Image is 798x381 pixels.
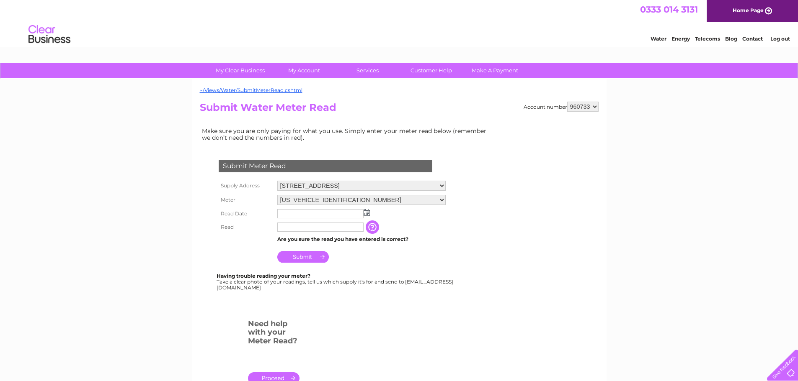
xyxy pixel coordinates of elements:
[725,36,737,42] a: Blog
[695,36,720,42] a: Telecoms
[217,273,455,290] div: Take a clear photo of your readings, tell us which supply it's for and send to [EMAIL_ADDRESS][DO...
[201,5,597,41] div: Clear Business is a trading name of Verastar Limited (registered in [GEOGRAPHIC_DATA] No. 3667643...
[217,207,275,220] th: Read Date
[366,220,381,234] input: Information
[28,22,71,47] img: logo.png
[200,125,493,143] td: Make sure you are only paying for what you use. Simply enter your meter read below (remember we d...
[333,63,402,78] a: Services
[742,36,763,42] a: Contact
[206,63,275,78] a: My Clear Business
[770,36,790,42] a: Log out
[671,36,690,42] a: Energy
[651,36,666,42] a: Water
[460,63,529,78] a: Make A Payment
[364,209,370,216] img: ...
[275,234,448,245] td: Are you sure the read you have entered is correct?
[200,102,599,118] h2: Submit Water Meter Read
[524,102,599,112] div: Account number
[397,63,466,78] a: Customer Help
[217,220,275,234] th: Read
[217,193,275,207] th: Meter
[277,251,329,263] input: Submit
[640,4,698,15] a: 0333 014 3131
[219,160,432,172] div: Submit Meter Read
[217,273,310,279] b: Having trouble reading your meter?
[269,63,338,78] a: My Account
[248,318,300,350] h3: Need help with your Meter Read?
[217,179,275,193] th: Supply Address
[200,87,302,93] a: ~/Views/Water/SubmitMeterRead.cshtml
